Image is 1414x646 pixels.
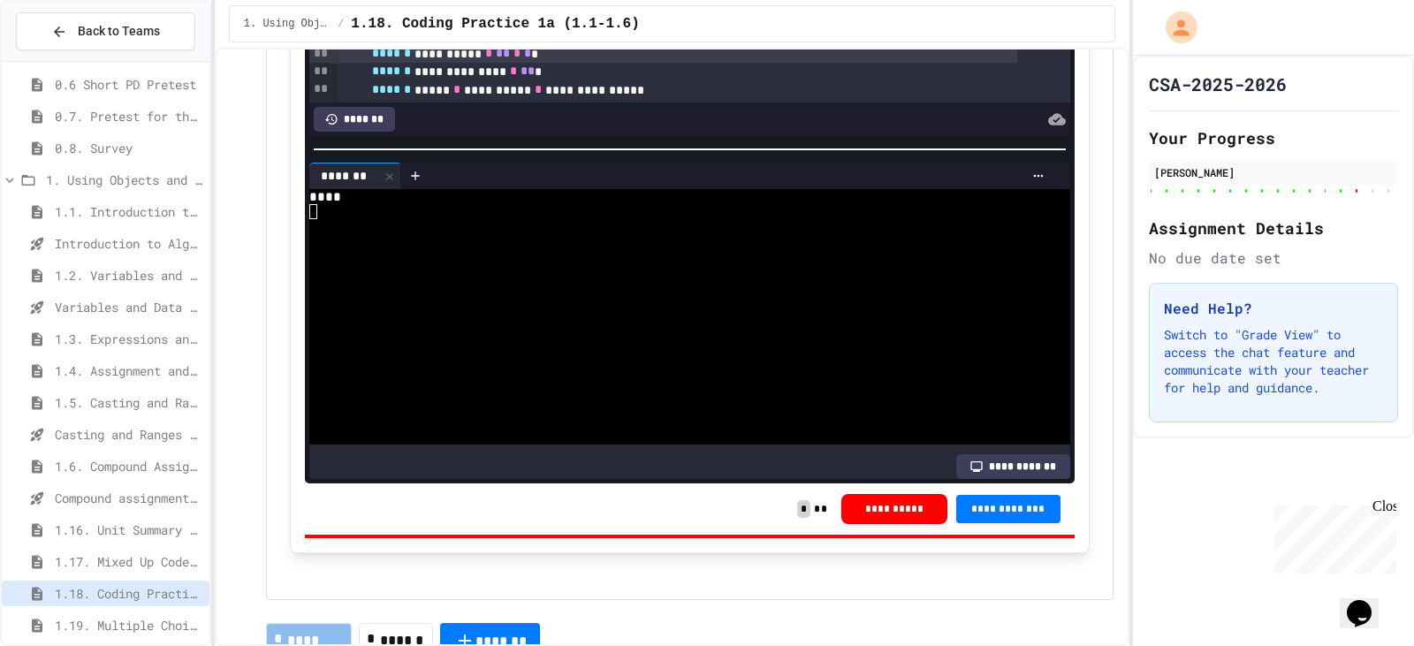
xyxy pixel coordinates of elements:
[46,171,202,189] span: 1. Using Objects and Methods
[1149,72,1287,96] h1: CSA-2025-2026
[55,139,202,157] span: 0.8. Survey
[1164,298,1383,319] h3: Need Help?
[55,361,202,380] span: 1.4. Assignment and Input
[351,13,639,34] span: 1.18. Coding Practice 1a (1.1-1.6)
[55,489,202,507] span: Compound assignment operators - Quiz
[1149,125,1398,150] h2: Your Progress
[1147,7,1202,48] div: My Account
[1149,247,1398,269] div: No due date set
[1164,326,1383,397] p: Switch to "Grade View" to access the chat feature and communicate with your teacher for help and ...
[338,17,344,31] span: /
[78,22,160,41] span: Back to Teams
[55,552,202,571] span: 1.17. Mixed Up Code Practice 1.1-1.6
[7,7,122,112] div: Chat with us now!Close
[55,330,202,348] span: 1.3. Expressions and Output [New]
[1149,216,1398,240] h2: Assignment Details
[55,202,202,221] span: 1.1. Introduction to Algorithms, Programming, and Compilers
[55,266,202,285] span: 1.2. Variables and Data Types
[55,107,202,125] span: 0.7. Pretest for the AP CSA Exam
[1340,575,1396,628] iframe: chat widget
[244,17,331,31] span: 1. Using Objects and Methods
[55,298,202,316] span: Variables and Data Types - Quiz
[1267,498,1396,574] iframe: chat widget
[55,234,202,253] span: Introduction to Algorithms, Programming, and Compilers
[55,457,202,475] span: 1.6. Compound Assignment Operators
[55,616,202,635] span: 1.19. Multiple Choice Exercises for Unit 1a (1.1-1.6)
[55,425,202,444] span: Casting and Ranges of variables - Quiz
[55,75,202,94] span: 0.6 Short PD Pretest
[55,584,202,603] span: 1.18. Coding Practice 1a (1.1-1.6)
[55,521,202,539] span: 1.16. Unit Summary 1a (1.1-1.6)
[1154,164,1393,180] div: [PERSON_NAME]
[16,12,195,50] button: Back to Teams
[55,393,202,412] span: 1.5. Casting and Ranges of Values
